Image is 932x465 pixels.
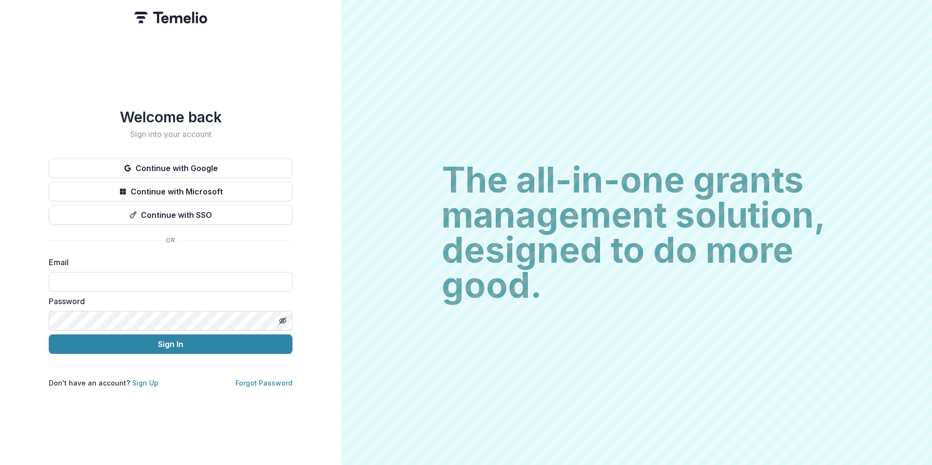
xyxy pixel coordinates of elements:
img: Temelio [134,12,207,23]
p: Don't have an account? [49,378,158,388]
label: Email [49,256,287,268]
a: Forgot Password [235,379,292,387]
button: Continue with SSO [49,205,292,225]
h2: Sign into your account [49,130,292,139]
h1: Welcome back [49,108,292,126]
button: Toggle password visibility [275,313,291,329]
button: Continue with Google [49,158,292,178]
button: Continue with Microsoft [49,182,292,201]
label: Password [49,295,287,307]
button: Sign In [49,334,292,354]
a: Sign Up [132,379,158,387]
